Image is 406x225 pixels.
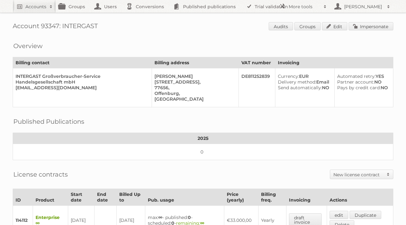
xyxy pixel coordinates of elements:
div: 77656, [154,85,233,91]
div: [PERSON_NAME][STREET_ADDRESS], [154,73,233,85]
th: Billing freq. [259,189,286,206]
h2: More tools [289,3,320,10]
h2: New license contract [333,172,383,178]
div: NO [337,85,388,91]
span: Toggle [383,170,393,179]
strong: ∞ [158,215,162,220]
th: Actions [327,189,393,206]
h2: Overview [13,41,43,51]
th: End date [94,189,116,206]
span: Partner account: [337,79,374,85]
div: NO [278,85,329,91]
a: edit [330,211,348,219]
th: VAT number [239,57,275,68]
th: Billed Up to [116,189,145,206]
div: [EMAIL_ADDRESS][DOMAIN_NAME] [16,85,147,91]
div: Email [278,79,329,85]
th: Billing contact [13,57,152,68]
td: DE811252839 [239,68,275,107]
h2: Published Publications [13,117,84,126]
a: Impersonate [349,22,393,30]
strong: 0 [188,215,191,220]
th: Product [33,189,68,206]
span: Delivery method: [278,79,316,85]
div: NO [337,79,388,85]
th: Invoicing [286,189,327,206]
th: Billing address [152,57,239,68]
span: Pays by credit card: [337,85,381,91]
div: EUR [278,73,329,79]
h2: [PERSON_NAME] [343,3,384,10]
h2: License contracts [13,170,68,179]
th: 2025 [13,133,393,144]
h1: Account 93347: INTERGAST [13,22,393,32]
th: Pub. usage [145,189,224,206]
span: Send automatically: [278,85,322,91]
a: Groups [294,22,321,30]
a: Duplicate [350,211,381,219]
div: [GEOGRAPHIC_DATA] [154,96,233,102]
span: Currency: [278,73,299,79]
div: INTERGAST Großverbraucher-Service Handelsgesellschaft mbH [16,73,147,85]
a: Audits [269,22,293,30]
td: 0 [13,144,393,160]
h2: Accounts [25,3,46,10]
th: Price (yearly) [224,189,259,206]
a: Edit [322,22,347,30]
th: Start date [68,189,94,206]
div: Offenburg, [154,91,233,96]
th: ID [13,189,33,206]
span: Automated retry: [337,73,376,79]
th: Invoicing [275,57,393,68]
a: New license contract [330,170,393,179]
div: YES [337,73,388,79]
